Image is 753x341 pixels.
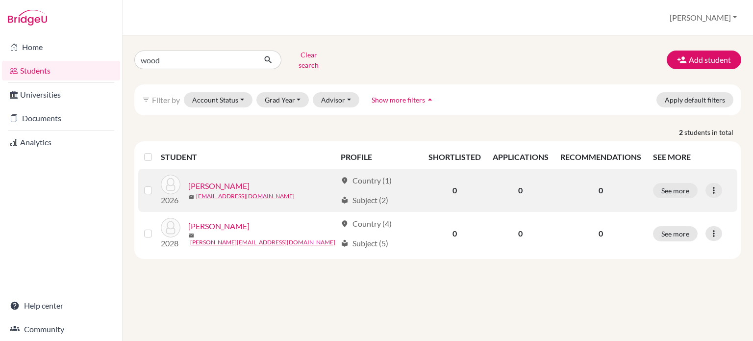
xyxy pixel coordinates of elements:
[679,127,684,137] strong: 2
[341,220,349,228] span: location_on
[161,145,335,169] th: STUDENT
[335,145,423,169] th: PROFILE
[2,132,120,152] a: Analytics
[341,175,392,186] div: Country (1)
[2,296,120,315] a: Help center
[341,177,349,184] span: location_on
[341,239,349,247] span: local_library
[188,233,194,238] span: mail
[161,237,180,249] p: 2028
[196,192,295,201] a: [EMAIL_ADDRESS][DOMAIN_NAME]
[560,184,641,196] p: 0
[341,194,388,206] div: Subject (2)
[2,37,120,57] a: Home
[341,237,388,249] div: Subject (5)
[665,8,741,27] button: [PERSON_NAME]
[2,85,120,105] a: Universities
[2,61,120,80] a: Students
[423,169,487,212] td: 0
[487,169,554,212] td: 0
[256,92,309,107] button: Grad Year
[161,218,180,237] img: Wood, Sarah
[8,10,47,26] img: Bridge-U
[560,228,641,239] p: 0
[363,92,443,107] button: Show more filtersarrow_drop_up
[684,127,741,137] span: students in total
[423,145,487,169] th: SHORTLISTED
[647,145,737,169] th: SEE MORE
[152,95,180,105] span: Filter by
[281,47,336,73] button: Clear search
[667,51,741,69] button: Add student
[487,212,554,255] td: 0
[341,196,349,204] span: local_library
[188,194,194,200] span: mail
[2,319,120,339] a: Community
[372,96,425,104] span: Show more filters
[134,51,256,69] input: Find student by name...
[142,96,150,104] i: filter_list
[188,220,250,232] a: [PERSON_NAME]
[423,212,487,255] td: 0
[161,175,180,194] img: Wood, Rebekah
[184,92,252,107] button: Account Status
[653,226,698,241] button: See more
[487,145,554,169] th: APPLICATIONS
[554,145,647,169] th: RECOMMENDATIONS
[2,108,120,128] a: Documents
[653,183,698,198] button: See more
[313,92,359,107] button: Advisor
[656,92,733,107] button: Apply default filters
[341,218,392,230] div: Country (4)
[161,194,180,206] p: 2026
[188,180,250,192] a: [PERSON_NAME]
[190,238,335,247] a: [PERSON_NAME][EMAIL_ADDRESS][DOMAIN_NAME]
[425,95,435,105] i: arrow_drop_up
